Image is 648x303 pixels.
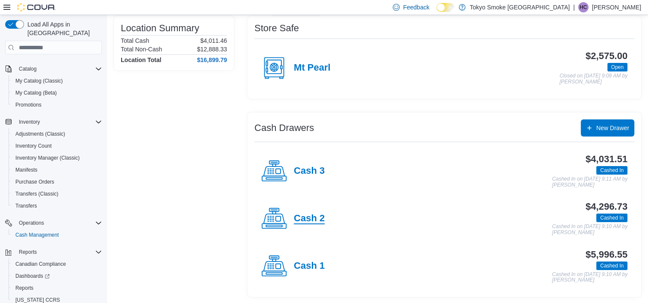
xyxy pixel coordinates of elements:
[15,232,59,238] span: Cash Management
[552,224,627,235] p: Cashed In on [DATE] 9:10 AM by [PERSON_NAME]
[585,154,627,164] h3: $4,031.51
[15,202,37,209] span: Transfers
[15,247,102,257] span: Reports
[12,259,69,269] a: Canadian Compliance
[15,154,80,161] span: Inventory Manager (Classic)
[197,46,227,53] p: $12,888.33
[12,201,102,211] span: Transfers
[12,177,58,187] a: Purchase Orders
[15,261,66,267] span: Canadian Compliance
[19,220,44,226] span: Operations
[9,188,105,200] button: Transfers (Classic)
[12,283,37,293] a: Reports
[15,101,42,108] span: Promotions
[15,166,37,173] span: Manifests
[585,250,627,260] h3: $5,996.55
[600,262,624,270] span: Cashed In
[9,87,105,99] button: My Catalog (Beta)
[9,200,105,212] button: Transfers
[9,229,105,241] button: Cash Management
[596,214,627,222] span: Cashed In
[581,119,634,137] button: New Drawer
[19,119,40,125] span: Inventory
[12,100,102,110] span: Promotions
[578,2,588,12] div: Heather Chafe
[12,283,102,293] span: Reports
[2,63,105,75] button: Catalog
[2,116,105,128] button: Inventory
[600,166,624,174] span: Cashed In
[559,73,627,85] p: Closed on [DATE] 9:09 AM by [PERSON_NAME]
[254,123,314,133] h3: Cash Drawers
[19,65,36,72] span: Catalog
[9,282,105,294] button: Reports
[12,177,102,187] span: Purchase Orders
[607,63,627,71] span: Open
[403,3,429,12] span: Feedback
[2,217,105,229] button: Operations
[15,117,102,127] span: Inventory
[12,271,102,281] span: Dashboards
[12,230,62,240] a: Cash Management
[552,272,627,283] p: Cashed In on [DATE] 9:10 AM by [PERSON_NAME]
[12,230,102,240] span: Cash Management
[12,76,66,86] a: My Catalog (Classic)
[200,37,227,44] p: $4,011.46
[596,261,627,270] span: Cashed In
[15,143,52,149] span: Inventory Count
[15,285,33,291] span: Reports
[15,273,50,279] span: Dashboards
[9,75,105,87] button: My Catalog (Classic)
[12,88,102,98] span: My Catalog (Beta)
[611,63,624,71] span: Open
[294,213,325,224] h4: Cash 2
[12,129,102,139] span: Adjustments (Classic)
[585,51,627,61] h3: $2,575.00
[12,259,102,269] span: Canadian Compliance
[121,23,199,33] h3: Location Summary
[9,128,105,140] button: Adjustments (Classic)
[15,64,40,74] button: Catalog
[24,20,102,37] span: Load All Apps in [GEOGRAPHIC_DATA]
[12,100,45,110] a: Promotions
[592,2,641,12] p: [PERSON_NAME]
[9,270,105,282] a: Dashboards
[596,124,629,132] span: New Drawer
[254,23,299,33] h3: Store Safe
[9,140,105,152] button: Inventory Count
[15,77,63,84] span: My Catalog (Classic)
[470,2,570,12] p: Tokyo Smoke [GEOGRAPHIC_DATA]
[12,271,53,281] a: Dashboards
[12,76,102,86] span: My Catalog (Classic)
[15,247,40,257] button: Reports
[12,88,60,98] a: My Catalog (Beta)
[15,218,102,228] span: Operations
[19,249,37,255] span: Reports
[2,246,105,258] button: Reports
[9,99,105,111] button: Promotions
[15,117,43,127] button: Inventory
[12,165,102,175] span: Manifests
[15,218,48,228] button: Operations
[573,2,575,12] p: |
[596,166,627,175] span: Cashed In
[15,178,54,185] span: Purchase Orders
[294,62,331,74] h4: Mt Pearl
[436,3,454,12] input: Dark Mode
[121,56,161,63] h4: Location Total
[197,56,227,63] h4: $16,899.79
[294,166,325,177] h4: Cash 3
[585,202,627,212] h3: $4,296.73
[600,214,624,222] span: Cashed In
[12,141,102,151] span: Inventory Count
[9,176,105,188] button: Purchase Orders
[121,37,149,44] h6: Total Cash
[294,261,325,272] h4: Cash 1
[15,89,57,96] span: My Catalog (Beta)
[552,176,627,188] p: Cashed In on [DATE] 9:11 AM by [PERSON_NAME]
[15,64,102,74] span: Catalog
[121,46,162,53] h6: Total Non-Cash
[17,3,56,12] img: Cova
[12,189,62,199] a: Transfers (Classic)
